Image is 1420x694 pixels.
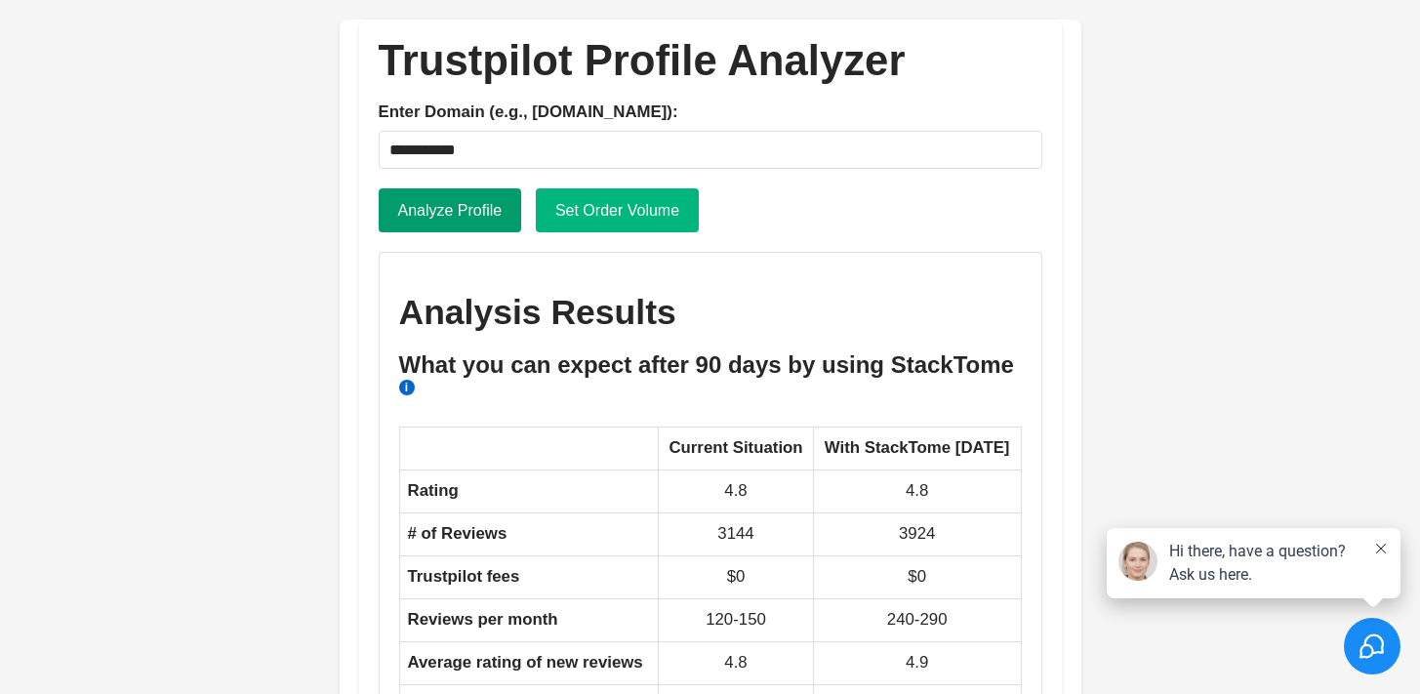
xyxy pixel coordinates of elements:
[399,351,1022,408] h3: What you can expect after 90 days by using StackTome
[379,39,1042,82] h1: Trustpilot Profile Analyzer
[536,188,699,233] button: Set Order Volume
[813,641,1021,684] td: 4.9
[659,512,814,555] td: 3144
[659,641,814,684] td: 4.8
[379,100,1042,126] label: Enter Domain (e.g., [DOMAIN_NAME]):
[399,380,415,395] span: i
[813,470,1021,513] td: 4.8
[399,470,659,513] td: Rating
[813,428,1021,470] th: With StackTome [DATE]
[659,470,814,513] td: 4.8
[379,188,522,233] button: Analyze Profile
[659,598,814,641] td: 120-150
[399,512,659,555] td: # of Reviews
[659,428,814,470] th: Current Situation
[813,555,1021,598] td: $0
[399,292,1022,334] h2: Analysis Results
[399,598,659,641] td: Reviews per month
[399,555,659,598] td: Trustpilot fees
[659,555,814,598] td: $0
[813,598,1021,641] td: 240-290
[399,641,659,684] td: Average rating of new reviews
[813,512,1021,555] td: 3924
